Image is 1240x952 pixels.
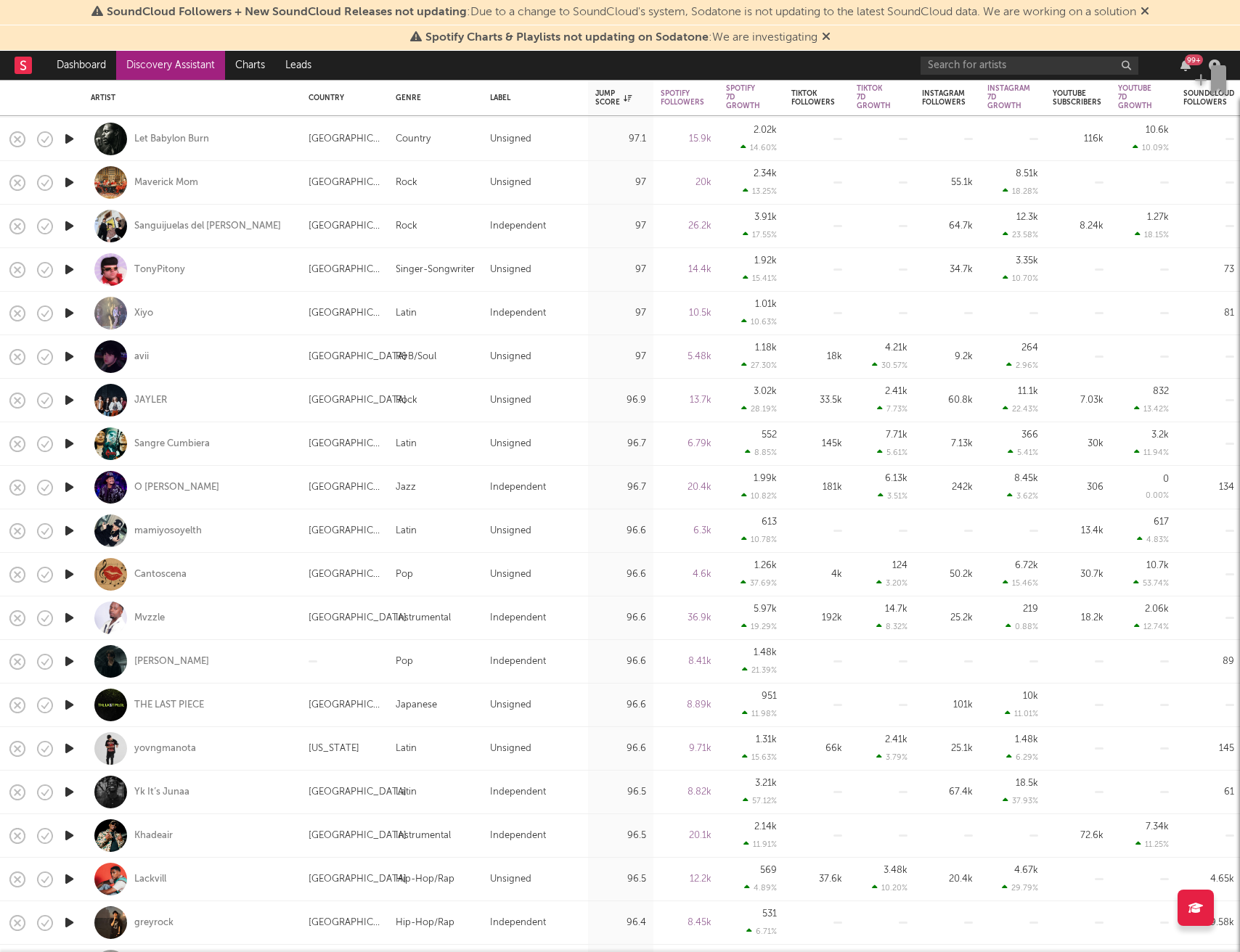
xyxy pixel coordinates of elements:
div: 8.51k [1016,169,1038,178]
div: 29.79 % [1002,883,1038,892]
div: 11.98 % [742,709,777,718]
div: 8.41k [661,653,711,670]
a: JAYLER [134,394,167,407]
div: Soundcloud Followers [1183,89,1234,107]
div: 81 [1183,305,1234,322]
div: [GEOGRAPHIC_DATA] [309,697,381,714]
div: 145k [791,435,842,453]
div: 10.7k [1146,561,1169,570]
div: 4.6k [661,566,711,583]
div: Pop [396,653,413,670]
div: Label [490,94,574,102]
div: Japanese [396,697,437,714]
div: 14.60 % [741,143,777,152]
div: 20.4k [922,871,973,888]
a: Charts [225,51,275,80]
a: Lackvill [134,873,166,886]
div: mamiyosoyelth [134,525,202,538]
div: 5.61 % [877,448,907,457]
div: 14.7k [885,604,907,614]
span: Dismiss [822,32,831,44]
div: 6.29 % [1006,752,1038,762]
div: 2.41k [885,387,907,396]
div: Unsigned [490,697,531,714]
div: 7.03k [1053,392,1104,409]
div: 57.12 % [743,796,777,805]
div: 1.99k [754,474,777,483]
div: 13.25 % [743,186,777,196]
div: 10.82 % [741,491,777,501]
div: [GEOGRAPHIC_DATA] [309,435,381,453]
div: 3.2k [1151,430,1169,440]
div: Instagram 7D Growth [987,84,1030,110]
div: 73 [1183,261,1234,279]
div: 97.1 [595,131,646,148]
div: 20.4k [661,479,711,496]
div: 3.62 % [1007,491,1038,501]
div: 11.1k [1018,387,1038,396]
div: Latin [396,522,417,540]
div: [GEOGRAPHIC_DATA] [309,610,407,627]
div: 96.7 [595,479,646,496]
div: 97 [595,348,646,366]
div: yovngmanota [134,742,196,755]
a: avii [134,350,149,364]
span: Dismiss [1141,7,1149,18]
div: 7.34k [1146,822,1169,832]
div: 13.7k [661,392,711,409]
div: Hip-Hop/Rap [396,871,454,888]
div: 6.72k [1015,561,1038,570]
div: 67.4k [922,784,973,801]
div: 10.78 % [741,535,777,544]
div: R&B/Soul [396,348,436,366]
div: Instagram Followers [922,89,966,107]
div: 613 [762,517,777,527]
div: 2.34k [754,169,777,178]
div: Singer-Songwriter [396,261,475,279]
div: Rock [396,218,417,235]
a: Sanguijuelas del [PERSON_NAME] [134,220,281,233]
div: 89 [1183,653,1234,670]
div: 145 [1183,740,1234,758]
a: TonyPitony [134,263,185,276]
a: Sangre Cumbiera [134,438,210,451]
div: Mvzzle [134,612,165,625]
div: [GEOGRAPHIC_DATA] [309,784,407,801]
div: 34.7k [922,261,973,279]
div: 96.6 [595,610,646,627]
div: Maverick Mom [134,176,198,189]
div: 15.9k [661,131,711,148]
div: Spotify Followers [661,89,704,107]
div: Pop [396,566,413,583]
div: 18.2k [1053,610,1104,627]
div: 2.41k [885,735,907,744]
div: 569 [760,866,777,875]
div: 64.7k [922,218,973,235]
div: [GEOGRAPHIC_DATA] [309,131,381,148]
div: Independent [490,784,546,801]
div: Independent [490,653,546,670]
div: 14.4k [661,261,711,279]
div: 13.4k [1053,522,1104,540]
div: 19.29 % [741,622,777,631]
div: 7.71k [886,430,907,440]
div: 10.09 % [1133,143,1169,152]
div: Independent [490,305,546,322]
div: 3.48k [884,866,907,875]
div: 101k [922,697,973,714]
div: 97 [595,218,646,235]
div: 25.1k [922,740,973,758]
div: Independent [490,479,546,496]
div: Unsigned [490,261,531,279]
div: Latin [396,740,417,758]
div: 8.45k [661,914,711,932]
div: Cantoscena [134,568,187,581]
div: 181k [791,479,842,496]
a: [PERSON_NAME] [134,655,209,668]
div: [US_STATE] [309,740,359,758]
div: [GEOGRAPHIC_DATA] [309,522,381,540]
div: 124 [892,561,907,570]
